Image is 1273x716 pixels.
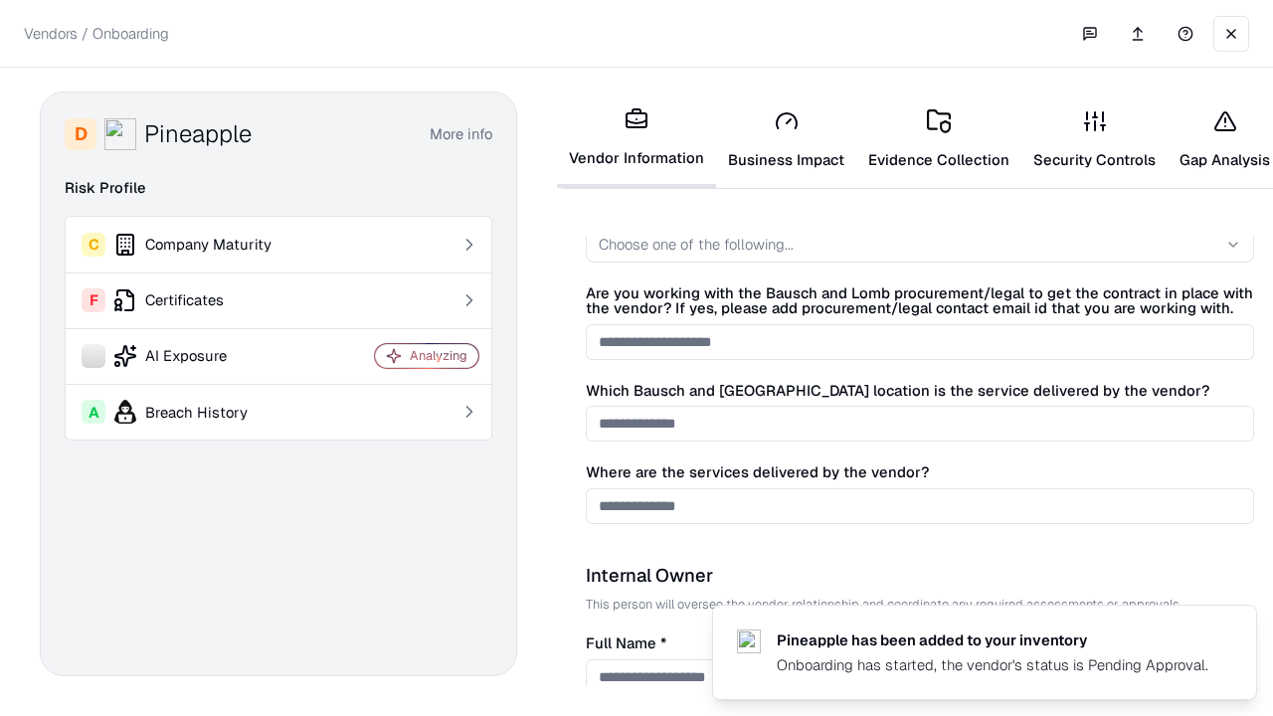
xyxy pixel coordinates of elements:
[557,91,716,188] a: Vendor Information
[410,347,467,364] div: Analyzing
[144,118,252,150] div: Pineapple
[586,596,1254,613] p: This person will oversee the vendor relationship and coordinate any required assessments or appro...
[82,288,318,312] div: Certificates
[82,233,105,257] div: C
[586,465,1254,480] label: Where are the services delivered by the vendor?
[82,344,318,368] div: AI Exposure
[856,93,1021,186] a: Evidence Collection
[777,629,1208,650] div: Pineapple has been added to your inventory
[82,400,318,424] div: Breach History
[777,654,1208,675] div: Onboarding has started, the vendor's status is Pending Approval.
[1021,93,1168,186] a: Security Controls
[24,23,169,44] p: Vendors / Onboarding
[104,118,136,150] img: Pineapple
[430,116,492,152] button: More info
[586,384,1254,399] label: Which Bausch and [GEOGRAPHIC_DATA] location is the service delivered by the vendor?
[82,288,105,312] div: F
[586,636,1254,651] label: Full Name *
[737,629,761,653] img: pineappleenergy.com
[716,93,856,186] a: Business Impact
[82,233,318,257] div: Company Maturity
[65,176,492,200] div: Risk Profile
[599,234,794,255] div: Choose one of the following...
[586,564,1254,588] div: Internal Owner
[586,286,1254,316] label: Are you working with the Bausch and Lomb procurement/legal to get the contract in place with the ...
[586,227,1254,263] button: Choose one of the following...
[65,118,96,150] div: D
[82,400,105,424] div: A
